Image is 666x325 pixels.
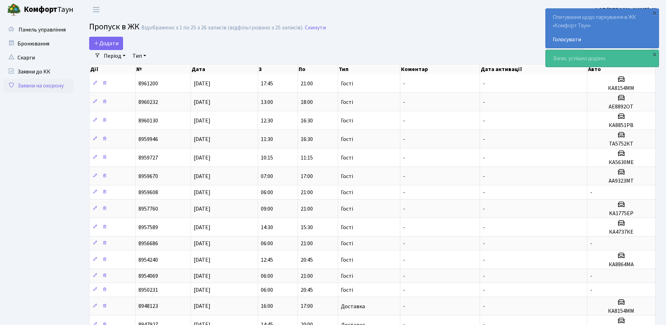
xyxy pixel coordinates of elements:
span: 09:00 [261,205,273,213]
th: Тип [338,64,400,74]
span: 20:45 [301,286,313,294]
a: Період [101,50,128,62]
h5: АЕ8892ОТ [590,104,652,110]
span: 8960130 [138,117,158,125]
th: Дата [191,64,258,74]
span: 12:30 [261,117,273,125]
span: 8957760 [138,205,158,213]
span: - [403,189,405,196]
span: 16:00 [261,303,273,310]
span: 21:00 [301,205,313,213]
span: Додати [94,40,119,47]
span: - [483,172,485,180]
span: 20:45 [301,256,313,264]
span: - [483,303,485,310]
span: 13:00 [261,98,273,106]
span: [DATE] [194,286,210,294]
a: Додати [89,37,123,50]
span: - [483,205,485,213]
th: Дата активації [480,64,587,74]
span: - [483,286,485,294]
span: - [403,272,405,280]
span: 21:00 [301,80,313,87]
th: Авто [587,64,656,74]
span: Гості [341,206,353,212]
span: 8948123 [138,303,158,310]
div: Опитування щодо паркування в ЖК «Комфорт Таун» [546,9,659,48]
span: Гості [341,241,353,246]
a: Скарги [3,51,73,65]
span: [DATE] [194,256,210,264]
span: - [403,98,405,106]
h5: KA1775EP [590,210,652,217]
span: 8959608 [138,189,158,196]
a: Бронювання [3,37,73,51]
span: - [483,98,485,106]
span: - [483,240,485,247]
span: 8957589 [138,224,158,231]
span: [DATE] [194,80,210,87]
img: logo.png [7,3,21,17]
span: 06:00 [261,286,273,294]
span: Гості [341,81,353,86]
div: × [651,9,658,16]
span: - [403,172,405,180]
h5: КА5630МЕ [590,159,652,166]
span: - [590,286,592,294]
span: [DATE] [194,303,210,310]
span: Гості [341,118,353,123]
h5: КА8864МА [590,261,652,268]
a: Голосувати [553,35,652,44]
span: 06:00 [261,272,273,280]
span: 06:00 [261,240,273,247]
h5: КА8154ММ [590,308,652,315]
span: [DATE] [194,205,210,213]
span: - [483,189,485,196]
span: 11:15 [301,154,313,162]
span: Гості [341,174,353,179]
span: 11:30 [261,135,273,143]
span: - [483,272,485,280]
span: 8960232 [138,98,158,106]
span: Гості [341,155,353,161]
span: - [483,224,485,231]
span: 8950231 [138,286,158,294]
span: 8959670 [138,172,158,180]
span: Гості [341,136,353,142]
a: ФОП [PERSON_NAME]. Н. [594,6,658,14]
span: 12:45 [261,256,273,264]
span: 06:00 [261,189,273,196]
span: - [483,154,485,162]
span: - [403,240,405,247]
a: Скинути [305,24,326,31]
span: - [483,256,485,264]
span: - [403,256,405,264]
span: [DATE] [194,240,210,247]
span: [DATE] [194,224,210,231]
th: З [258,64,298,74]
span: - [403,135,405,143]
h5: АА9323МТ [590,178,652,184]
span: - [403,303,405,310]
span: Панель управління [19,26,66,34]
span: Гості [341,190,353,195]
span: 8961200 [138,80,158,87]
span: - [590,272,592,280]
span: 21:00 [301,272,313,280]
div: Відображено з 1 по 25 з 26 записів (відфільтровано з 25 записів). [141,24,303,31]
span: 8954069 [138,272,158,280]
span: 21:00 [301,189,313,196]
span: - [590,240,592,247]
span: 07:00 [261,172,273,180]
span: Гості [341,287,353,293]
h5: КА8851РВ [590,122,652,129]
span: 18:00 [301,98,313,106]
span: Пропуск в ЖК [89,21,139,33]
th: Коментар [400,64,480,74]
a: Заявки до КК [3,65,73,79]
span: - [403,286,405,294]
span: - [403,205,405,213]
span: [DATE] [194,154,210,162]
span: 17:00 [301,303,313,310]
